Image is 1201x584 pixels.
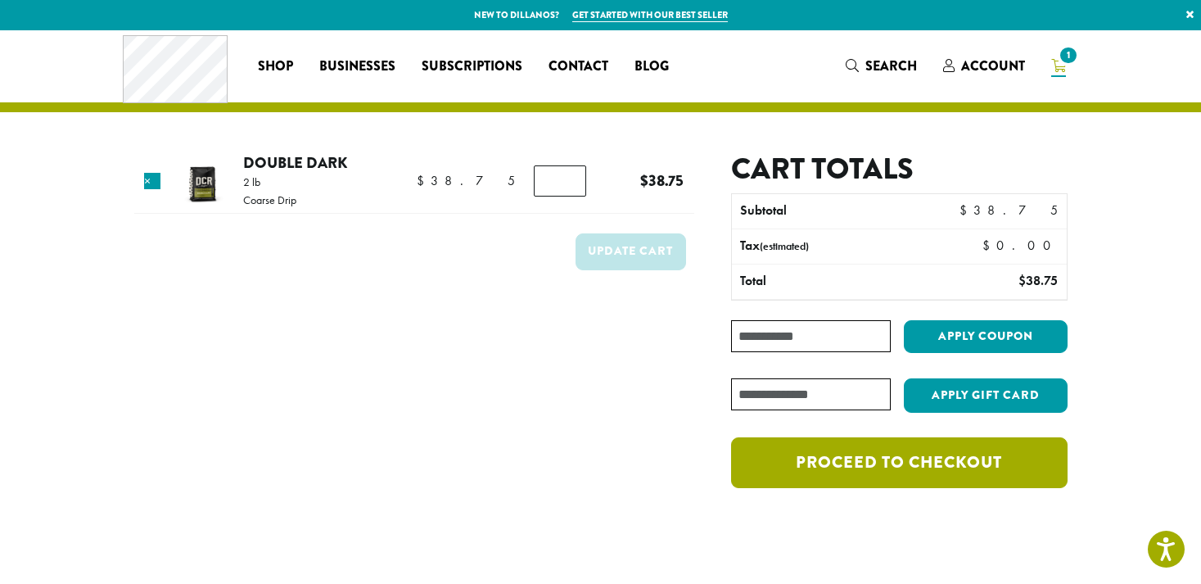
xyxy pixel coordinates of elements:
[572,8,728,22] a: Get started with our best seller
[982,237,1059,254] bdi: 0.00
[634,57,669,77] span: Blog
[640,170,648,192] span: $
[865,57,917,75] span: Search
[1057,44,1079,66] span: 1
[640,170,684,192] bdi: 38.75
[904,320,1068,354] button: Apply coupon
[576,233,686,270] button: Update cart
[982,237,996,254] span: $
[959,201,973,219] span: $
[417,172,431,189] span: $
[243,194,296,206] p: Coarse Drip
[243,152,347,174] a: Double Dark
[175,156,228,209] img: Double Dark
[319,57,395,77] span: Businesses
[959,201,1058,219] bdi: 38.75
[833,52,930,79] a: Search
[243,176,296,188] p: 2 lb
[417,172,515,189] bdi: 38.75
[904,378,1068,413] button: Apply Gift Card
[1018,272,1058,289] bdi: 38.75
[731,437,1067,488] a: Proceed to checkout
[732,194,932,229] th: Subtotal
[732,265,932,299] th: Total
[549,57,608,77] span: Contact
[1018,272,1026,289] span: $
[534,165,586,197] input: Product quantity
[144,173,160,189] a: Remove this item
[961,57,1025,75] span: Account
[731,152,1067,187] h2: Cart totals
[732,229,968,264] th: Tax
[422,57,522,77] span: Subscriptions
[258,57,293,77] span: Shop
[245,53,306,79] a: Shop
[760,239,809,253] small: (estimated)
